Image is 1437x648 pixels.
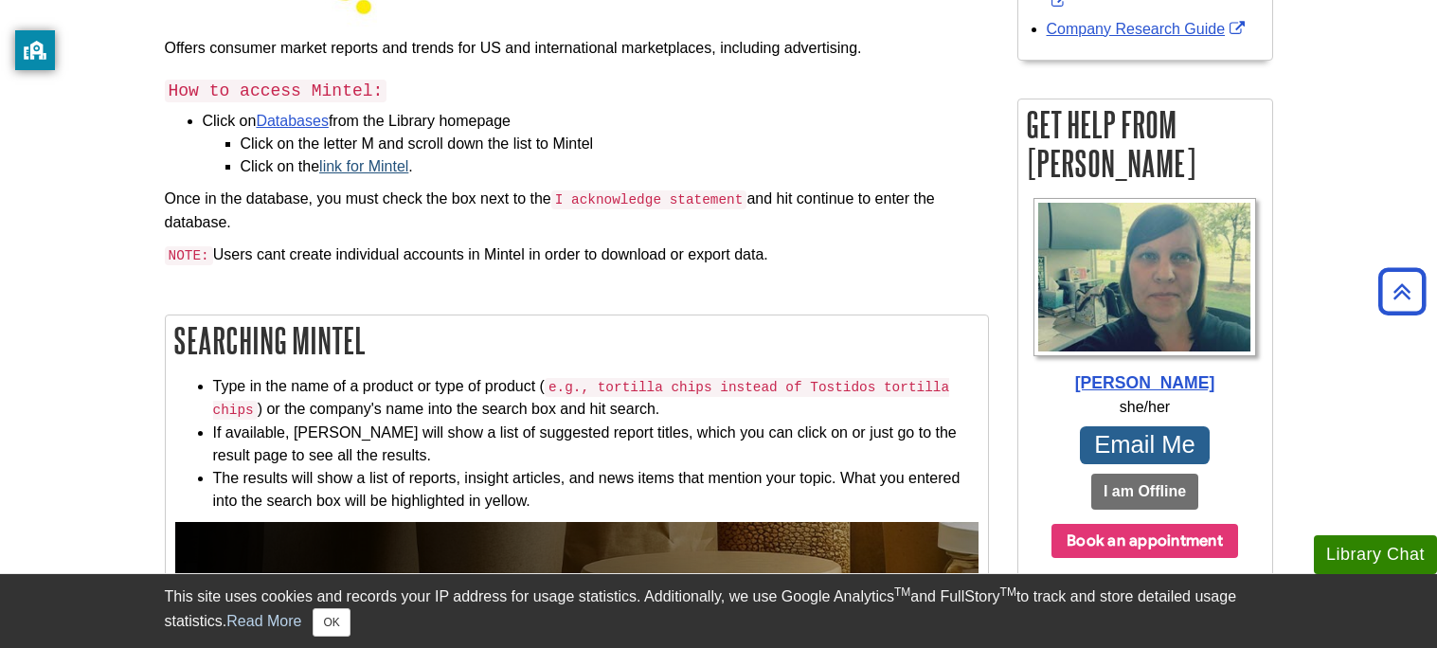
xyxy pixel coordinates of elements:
[1047,21,1250,37] a: Link opens in new window
[203,110,989,178] li: Click on from the Library homepage
[165,37,989,60] p: Offers consumer market reports and trends for US and international marketplaces, including advert...
[165,188,989,234] p: Once in the database, you must check the box next to the and hit continue to enter the database.
[241,155,989,178] li: Click on the .
[1080,426,1210,465] a: Email Me
[15,30,55,70] button: privacy banner
[1033,198,1257,357] img: Profile Photo
[165,80,387,102] code: How to access Mintel:
[313,608,350,637] button: Close
[1091,474,1198,510] button: I am Offline
[1028,396,1263,419] div: she/her
[1314,535,1437,574] button: Library Chat
[165,246,213,265] code: NOTE:
[1000,585,1016,599] sup: TM
[1018,99,1272,189] h2: Get Help From [PERSON_NAME]
[551,190,747,209] code: I acknowledge statement
[1104,483,1186,499] b: I am Offline
[165,585,1273,637] div: This site uses cookies and records your IP address for usage statistics. Additionally, we use Goo...
[241,133,989,155] li: Click on the letter M and scroll down the list to Mintel
[319,158,408,174] a: link for Mintel
[213,467,979,513] li: The results will show a list of reports, insight articles, and news items that mention your topic...
[894,585,910,599] sup: TM
[1028,370,1263,395] div: [PERSON_NAME]
[1372,279,1432,304] a: Back to Top
[226,613,301,629] a: Read More
[1051,524,1238,558] button: Book an appointment
[165,243,989,267] p: Users cant create individual accounts in Mintel in order to download or export data.
[166,315,988,366] h2: Searching Mintel
[213,378,950,421] code: e.g., tortilla chips instead of Tostidos tortilla chips
[213,422,979,467] li: If available, [PERSON_NAME] will show a list of suggested report titles, which you can click on o...
[213,375,979,422] li: Type in the name of a product or type of product ( ) or the company's name into the search box an...
[256,113,329,129] a: Databases
[1028,198,1263,396] a: Profile Photo [PERSON_NAME]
